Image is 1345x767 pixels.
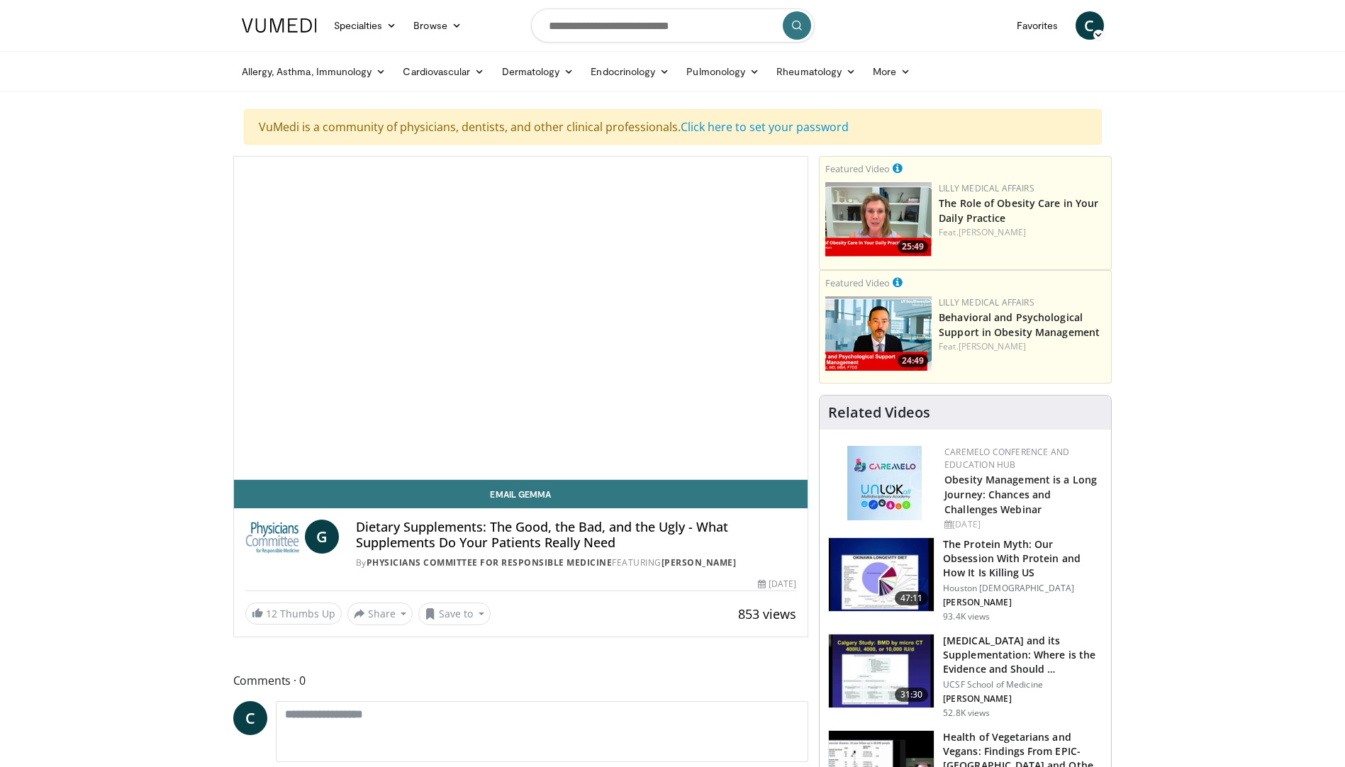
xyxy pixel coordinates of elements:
[325,11,406,40] a: Specialties
[418,603,491,625] button: Save to
[233,671,809,690] span: Comments 0
[943,537,1103,580] h3: The Protein Myth: Our Obsession With Protein and How It Is Killing US
[245,520,299,554] img: Physicians Committee for Responsible Medicine
[356,520,796,550] h4: Dietary Supplements: The Good, the Bad, and the Ugly - What Supplements Do Your Patients Really Need
[847,446,922,520] img: 45df64a9-a6de-482c-8a90-ada250f7980c.png.150x105_q85_autocrop_double_scale_upscale_version-0.2.jpg
[828,404,930,421] h4: Related Videos
[738,605,796,622] span: 853 views
[1076,11,1104,40] a: C
[895,688,929,702] span: 31:30
[825,276,890,289] small: Featured Video
[939,310,1100,339] a: Behavioral and Psychological Support in Obesity Management
[233,701,267,735] a: C
[405,11,470,40] a: Browse
[939,182,1034,194] a: Lilly Medical Affairs
[242,18,317,33] img: VuMedi Logo
[939,196,1098,225] a: The Role of Obesity Care in Your Daily Practice
[898,354,928,367] span: 24:49
[825,162,890,175] small: Featured Video
[347,603,413,625] button: Share
[493,57,583,86] a: Dermatology
[829,634,934,708] img: 4bb25b40-905e-443e-8e37-83f056f6e86e.150x105_q85_crop-smart_upscale.jpg
[943,693,1103,705] p: [PERSON_NAME]
[943,707,990,719] p: 52.8K views
[959,340,1026,352] a: [PERSON_NAME]
[943,679,1103,690] p: UCSF School of Medicine
[758,578,796,590] div: [DATE]
[944,473,1097,516] a: Obesity Management is a Long Journey: Chances and Challenges Webinar
[356,556,796,569] div: By FEATURING
[531,9,815,43] input: Search topics, interventions
[825,296,932,371] img: ba3304f6-7838-4e41-9c0f-2e31ebde6754.png.150x105_q85_crop-smart_upscale.png
[829,538,934,612] img: b7b8b05e-5021-418b-a89a-60a270e7cf82.150x105_q85_crop-smart_upscale.jpg
[943,597,1103,608] p: [PERSON_NAME]
[825,296,932,371] a: 24:49
[244,109,1102,145] div: VuMedi is a community of physicians, dentists, and other clinical professionals.
[681,119,849,135] a: Click here to set your password
[582,57,678,86] a: Endocrinology
[825,182,932,257] img: e1208b6b-349f-4914-9dd7-f97803bdbf1d.png.150x105_q85_crop-smart_upscale.png
[825,182,932,257] a: 25:49
[768,57,864,86] a: Rheumatology
[895,591,929,605] span: 47:11
[944,446,1069,471] a: CaReMeLO Conference and Education Hub
[943,634,1103,676] h3: [MEDICAL_DATA] and its Supplementation: Where is the Evidence and Should …
[944,518,1100,531] div: [DATE]
[939,296,1034,308] a: Lilly Medical Affairs
[1008,11,1067,40] a: Favorites
[943,611,990,622] p: 93.4K views
[234,157,808,480] video-js: Video Player
[662,556,737,569] a: [PERSON_NAME]
[939,340,1105,353] div: Feat.
[898,240,928,253] span: 25:49
[367,556,613,569] a: Physicians Committee for Responsible Medicine
[864,57,919,86] a: More
[394,57,493,86] a: Cardiovascular
[943,583,1103,594] p: Houston [DEMOGRAPHIC_DATA]
[939,226,1105,239] div: Feat.
[828,634,1103,719] a: 31:30 [MEDICAL_DATA] and its Supplementation: Where is the Evidence and Should … UCSF School of M...
[305,520,339,554] a: G
[678,57,768,86] a: Pulmonology
[959,226,1026,238] a: [PERSON_NAME]
[266,607,277,620] span: 12
[233,57,395,86] a: Allergy, Asthma, Immunology
[234,480,808,508] a: Email Gemma
[245,603,342,625] a: 12 Thumbs Up
[828,537,1103,622] a: 47:11 The Protein Myth: Our Obsession With Protein and How It Is Killing US Houston [DEMOGRAPHIC_...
